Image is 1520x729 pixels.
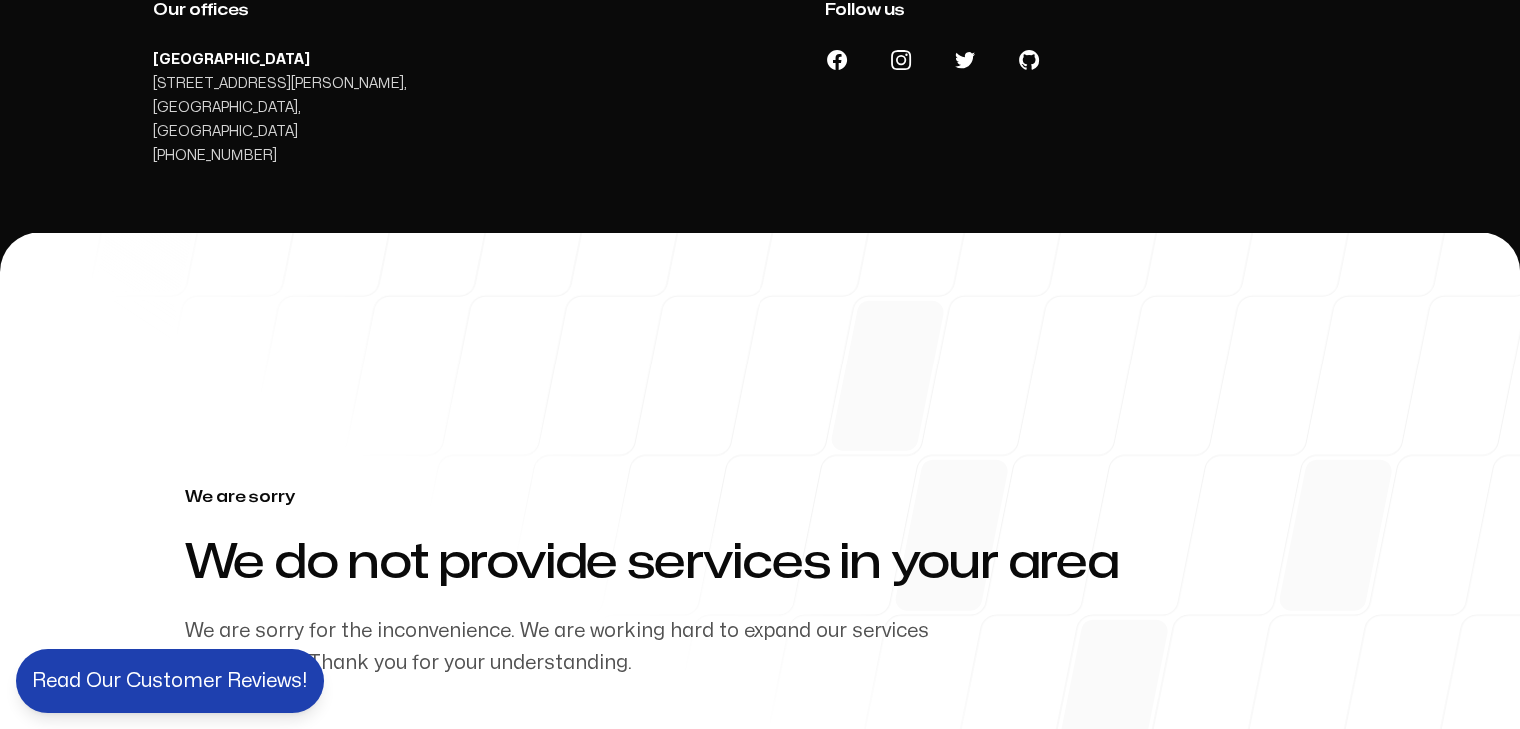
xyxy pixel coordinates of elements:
[185,483,1336,511] span: We are sorry
[185,535,1208,591] span: We do not provide services in your area
[889,48,913,72] a: Instagram
[153,53,310,66] strong: [GEOGRAPHIC_DATA]
[153,48,441,168] address: [STREET_ADDRESS][PERSON_NAME], [GEOGRAPHIC_DATA], [GEOGRAPHIC_DATA]
[185,615,952,679] p: We are sorry for the inconvenience. We are working hard to expand our services to your area. Than...
[153,149,277,162] a: [PHONE_NUMBER]
[1017,48,1041,72] a: GitHub
[825,48,849,72] a: Facebook
[16,649,324,713] button: Read Our Customer Reviews!
[953,48,977,72] a: Twitter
